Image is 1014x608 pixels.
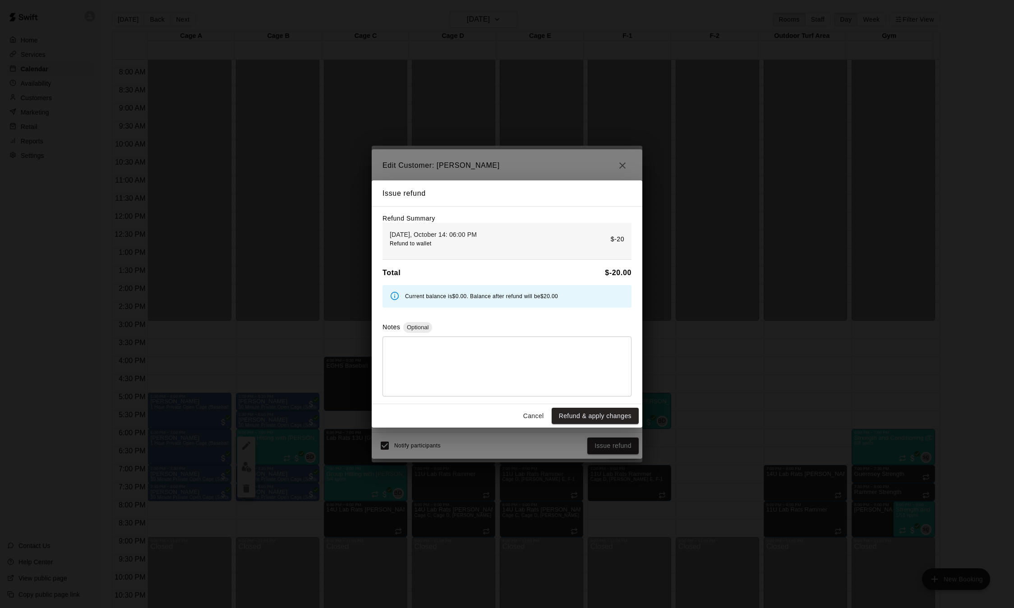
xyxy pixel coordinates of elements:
p: $-20 [611,235,624,244]
span: Optional [403,324,432,331]
p: [DATE], October 14: 06:00 PM [390,230,477,239]
label: Refund Summary [383,215,435,222]
button: Cancel [519,408,548,424]
button: Refund & apply changes [552,408,639,424]
h6: Total [383,267,401,279]
span: Current balance is $0.00 . Balance after refund will be $20.00 [405,293,558,299]
h6: $ -20.00 [605,267,631,279]
label: Notes [383,323,400,331]
h2: Issue refund [372,180,642,207]
span: Refund to wallet [390,240,431,247]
